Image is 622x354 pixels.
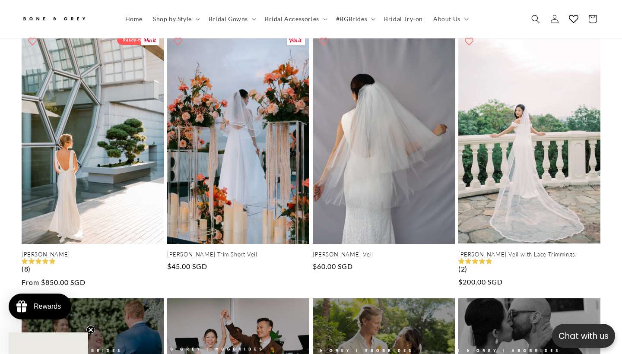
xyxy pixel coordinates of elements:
[169,33,187,50] button: Add to wishlist
[336,15,367,23] span: #BGBrides
[433,15,460,23] span: About Us
[86,326,95,334] button: Close teaser
[22,12,86,26] img: Bone and Grey Bridal
[331,10,379,28] summary: #BGBrides
[9,332,88,354] div: Close teaser
[153,15,192,23] span: Shop by Style
[260,10,331,28] summary: Bridal Accessories
[22,251,164,258] a: [PERSON_NAME]
[460,33,478,50] button: Add to wishlist
[526,9,545,28] summary: Search
[167,251,309,258] a: [PERSON_NAME] Trim Short Veil
[203,10,260,28] summary: Bridal Gowns
[34,303,61,310] div: Rewards
[120,10,148,28] a: Home
[552,324,615,348] button: Open chatbox
[265,15,319,23] span: Bridal Accessories
[148,10,203,28] summary: Shop by Style
[552,330,615,342] p: Chat with us
[125,15,143,23] span: Home
[19,9,111,29] a: Bone and Grey Bridal
[384,15,423,23] span: Bridal Try-on
[313,251,455,258] a: [PERSON_NAME] Veil
[458,251,600,258] a: [PERSON_NAME] Veil with Lace Trimmings
[428,10,472,28] summary: About Us
[209,15,248,23] span: Bridal Gowns
[24,33,41,50] button: Add to wishlist
[379,10,428,28] a: Bridal Try-on
[315,33,332,50] button: Add to wishlist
